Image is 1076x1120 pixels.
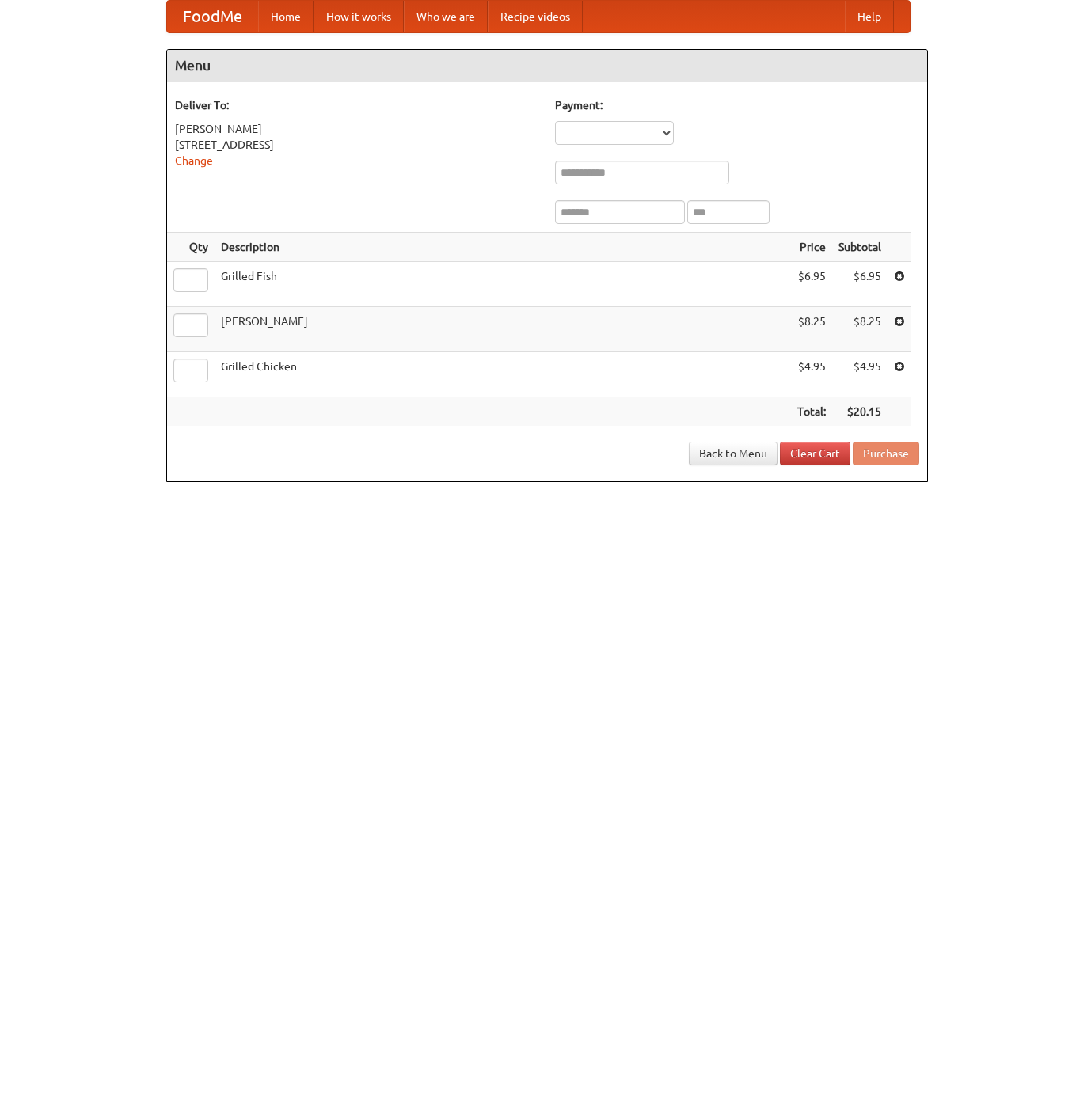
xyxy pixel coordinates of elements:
[175,97,539,113] h5: Deliver To:
[853,442,919,465] button: Purchase
[175,154,213,167] a: Change
[832,307,888,352] td: $8.25
[488,1,583,32] a: Recipe videos
[791,397,832,427] th: Total:
[791,262,832,307] td: $6.95
[167,1,258,32] a: FoodMe
[832,352,888,397] td: $4.95
[215,352,791,397] td: Grilled Chicken
[689,442,778,465] a: Back to Menu
[791,233,832,262] th: Price
[215,233,791,262] th: Description
[167,50,927,82] h4: Menu
[175,121,539,137] div: [PERSON_NAME]
[258,1,314,32] a: Home
[791,352,832,397] td: $4.95
[215,307,791,352] td: [PERSON_NAME]
[175,137,539,153] div: [STREET_ADDRESS]
[832,262,888,307] td: $6.95
[780,442,850,465] a: Clear Cart
[555,97,919,113] h5: Payment:
[167,233,215,262] th: Qty
[832,397,888,427] th: $20.15
[845,1,894,32] a: Help
[314,1,404,32] a: How it works
[215,262,791,307] td: Grilled Fish
[404,1,488,32] a: Who we are
[791,307,832,352] td: $8.25
[832,233,888,262] th: Subtotal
